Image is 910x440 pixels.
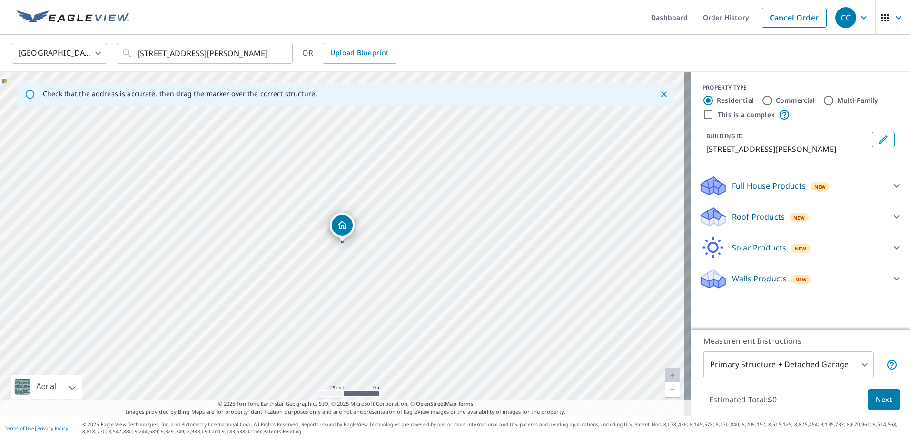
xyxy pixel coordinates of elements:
[732,180,806,191] p: Full House Products
[702,389,784,410] p: Estimated Total: $0
[706,132,743,140] p: BUILDING ID
[458,400,474,407] a: Terms
[795,276,807,283] span: New
[37,425,68,431] a: Privacy Policy
[33,375,59,399] div: Aerial
[886,359,898,370] span: Your report will include the primary structure and a detached garage if one exists.
[872,132,895,147] button: Edit building 1
[795,245,807,252] span: New
[658,88,670,100] button: Close
[12,40,107,67] div: [GEOGRAPHIC_DATA]
[699,174,902,197] div: Full House ProductsNew
[218,400,474,408] span: © 2025 TomTom, Earthstar Geographics SIO, © 2025 Microsoft Corporation, ©
[138,40,273,67] input: Search by address or latitude-longitude
[330,47,388,59] span: Upload Blueprint
[703,351,874,378] div: Primary Structure + Detached Garage
[43,90,317,98] p: Check that the address is accurate, then drag the marker over the correct structure.
[5,425,34,431] a: Terms of Use
[776,96,815,105] label: Commercial
[835,7,856,28] div: CC
[5,425,68,431] p: |
[702,83,899,92] div: PROPERTY TYPE
[665,368,680,382] a: Current Level 20, Zoom In Disabled
[793,214,805,221] span: New
[732,242,786,253] p: Solar Products
[868,389,900,410] button: Next
[11,375,82,399] div: Aerial
[717,96,754,105] label: Residential
[302,43,396,64] div: OR
[814,183,826,190] span: New
[82,421,905,435] p: © 2025 Eagle View Technologies, Inc. and Pictometry International Corp. All Rights Reserved. Repo...
[416,400,456,407] a: OpenStreetMap
[762,8,827,28] a: Cancel Order
[706,143,868,155] p: [STREET_ADDRESS][PERSON_NAME]
[732,273,787,284] p: Walls Products
[699,205,902,228] div: Roof ProductsNew
[330,213,355,242] div: Dropped pin, building 1, Residential property, 1414 E Annie St Tampa, FL 33612
[17,10,129,25] img: EV Logo
[837,96,879,105] label: Multi-Family
[323,43,396,64] a: Upload Blueprint
[876,394,892,406] span: Next
[665,382,680,397] a: Current Level 20, Zoom Out
[732,211,785,222] p: Roof Products
[699,267,902,290] div: Walls ProductsNew
[718,110,775,120] label: This is a complex
[699,236,902,259] div: Solar ProductsNew
[703,335,898,347] p: Measurement Instructions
